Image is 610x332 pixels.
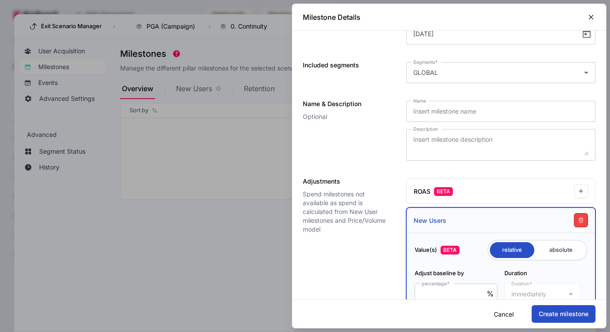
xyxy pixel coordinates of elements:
mat-label: Segments [413,59,435,65]
span: GLOBAL [413,69,438,76]
span: absolute [537,242,585,258]
h3: Duration [504,269,587,278]
h3: Milestone Details [303,12,360,22]
h3: Optional [303,112,389,121]
input: Insert milestone name [413,106,588,117]
mat-label: Duration [511,280,529,286]
span: BETA [434,187,453,196]
h3: Spend milestones not available as spend is calculated from New User milestones and Price/Volume m... [303,190,389,234]
h3: Name & Description [303,101,361,107]
h3: Adjustments [303,178,340,184]
span: BETA [441,246,459,255]
button: Cancel [490,306,518,323]
span: Value(s) [415,246,437,255]
mat-label: Description [413,126,438,132]
mat-label: Name [413,98,426,103]
h2: New Users [414,216,446,225]
button: Open calendar [578,25,595,43]
input: Start date [413,29,576,39]
button: Create milestone [532,305,595,323]
mat-label: percentage [422,280,447,286]
span: % [487,289,494,298]
h3: Adjust baseline by [415,269,497,278]
span: ROAS [414,187,430,196]
h3: Included segments [303,62,359,68]
span: relative [490,242,534,258]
